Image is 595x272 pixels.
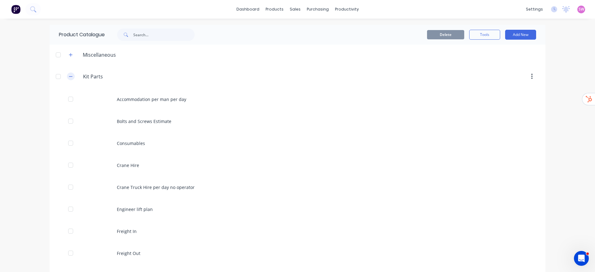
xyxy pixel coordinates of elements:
[78,51,121,59] div: Miscellaneous
[50,88,545,110] div: Accommodation per man per day
[262,5,287,14] div: products
[523,5,546,14] div: settings
[50,176,545,198] div: Crane Truck Hire per day no operator
[11,5,20,14] img: Factory
[50,198,545,220] div: Engineer lift plan
[50,132,545,154] div: Consumables
[332,5,362,14] div: productivity
[50,110,545,132] div: Bolts and Screws Estimate
[287,5,304,14] div: sales
[50,154,545,176] div: Crane Hire
[233,5,262,14] a: dashboard
[50,220,545,242] div: Freight In
[50,242,545,264] div: Freight Out
[574,251,589,266] iframe: Intercom live chat
[304,5,332,14] div: purchasing
[579,7,584,12] span: SW
[427,30,464,39] button: Delete
[83,73,156,80] input: Enter category name
[469,30,500,40] button: Tools
[50,25,105,45] div: Product Catalogue
[133,29,195,41] input: Search...
[505,30,536,40] button: Add New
